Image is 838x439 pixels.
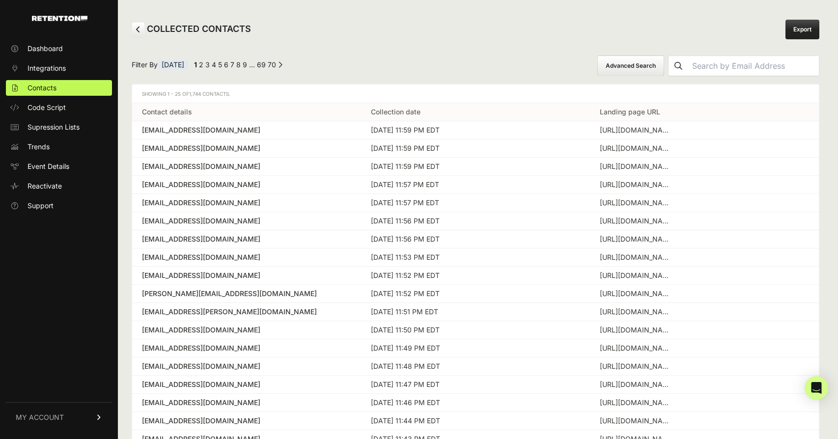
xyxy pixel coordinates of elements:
a: [EMAIL_ADDRESS][DOMAIN_NAME] [142,216,351,226]
a: Reactivate [6,178,112,194]
a: Event Details [6,159,112,174]
td: [DATE] 11:50 PM EDT [361,321,590,339]
div: Open Intercom Messenger [805,376,828,400]
span: Showing 1 - 25 of [142,91,230,97]
a: [EMAIL_ADDRESS][PERSON_NAME][DOMAIN_NAME] [142,307,351,317]
a: Integrations [6,60,112,76]
a: Collection date [371,108,420,116]
a: Page 9 [243,60,247,69]
td: [DATE] 11:52 PM EDT [361,285,590,303]
span: … [249,60,255,69]
button: Advanced Search [597,55,664,76]
span: [DATE] [158,60,188,70]
a: [EMAIL_ADDRESS][DOMAIN_NAME] [142,416,351,426]
a: [EMAIL_ADDRESS][DOMAIN_NAME] [142,252,351,262]
a: [EMAIL_ADDRESS][DOMAIN_NAME] [142,180,351,190]
a: Contact details [142,108,192,116]
span: Contacts [28,83,56,93]
a: [EMAIL_ADDRESS][DOMAIN_NAME] [142,325,351,335]
span: Integrations [28,63,66,73]
td: [DATE] 11:56 PM EDT [361,230,590,248]
a: [EMAIL_ADDRESS][DOMAIN_NAME] [142,343,351,353]
span: Filter By [132,60,188,72]
td: [DATE] 11:53 PM EDT [361,248,590,267]
td: [DATE] 11:48 PM EDT [361,357,590,376]
span: Supression Lists [28,122,80,132]
a: [EMAIL_ADDRESS][DOMAIN_NAME] [142,143,351,153]
span: Support [28,201,54,211]
a: Page 4 [212,60,216,69]
a: [EMAIL_ADDRESS][DOMAIN_NAME] [142,198,351,208]
span: Event Details [28,162,69,171]
a: [EMAIL_ADDRESS][DOMAIN_NAME] [142,271,351,280]
a: [PERSON_NAME][EMAIL_ADDRESS][DOMAIN_NAME] [142,289,351,299]
div: https://go.grubfeed.com/en/memory-1980s-calledthey-zgc?utm_source=fb1&utm_medium=paid&utm_campaig... [600,198,673,208]
a: [EMAIL_ADDRESS][DOMAIN_NAME] [142,398,351,408]
td: [DATE] 11:56 PM EDT [361,212,590,230]
div: https://go.grubfeed.com/en/quiz-lived-70s-can-pass?utm_source=fb1&utm_medium=paid&utm_campaign=cr... [600,180,673,190]
div: https://go.grubfeed.com/en/european-landmarks-iconic-know-8eg?utm_source=fb1&utm_medium=paid&utm_... [600,289,673,299]
div: https://go.grubfeed.com/en/biology-can-school-test-elementary?utm_source=fb1&utm_medium=paid&utm_... [600,380,673,389]
span: Code Script [28,103,66,112]
div: https://go.grubfeed.com/en/70s-past-music-remember-fdg?utm_source=fb1&utm_medium=paid&utm_campaig... [600,252,673,262]
td: [DATE] 11:49 PM EDT [361,339,590,357]
td: [DATE] 11:59 PM EDT [361,158,590,176]
a: Page 2 [199,60,203,69]
span: MY ACCOUNT [16,412,64,422]
td: [DATE] 11:52 PM EDT [361,267,590,285]
div: https://go.grubfeed.com/en/biology-can-school-test-elementary?utm_source=fb1&utm_medium=paid&utm_... [600,125,673,135]
a: [EMAIL_ADDRESS][DOMAIN_NAME] [142,361,351,371]
div: https://go.grubfeed.com/en/quiz-lived-70s-can-pass?utm_source=fb1&utm_medium=paid&utm_campaign=cr... [600,216,673,226]
a: Landing page URL [600,108,660,116]
a: Code Script [6,100,112,115]
td: [DATE] 11:47 PM EDT [361,376,590,394]
a: [EMAIL_ADDRESS][DOMAIN_NAME] [142,125,351,135]
a: [EMAIL_ADDRESS][DOMAIN_NAME] [142,380,351,389]
a: Contacts [6,80,112,96]
a: Page 7 [230,60,234,69]
a: [EMAIL_ADDRESS][DOMAIN_NAME] [142,162,351,171]
div: https://go.grubfeed.com/en/biology-can-school-test-elementary?utm_source=fb1&utm_medium=paid&utm_... [600,162,673,171]
div: https://go.grubfeed.com/en/biology-can-school-test-elementary?utm_source=fb1&utm_medium=paid&utm_... [600,416,673,426]
img: Retention.com [32,16,87,21]
div: https://go.grubfeed.com/en/biology-can-school-test-elementary?utm_source=fb1&utm_medium=paid&utm_... [600,361,673,371]
div: https://go.grubfeed.com/en/european-landmarks-iconic-know-8eg?utm_source=fb1&utm_medium=paid&utm_... [600,143,673,153]
span: Trends [28,142,50,152]
a: Support [6,198,112,214]
a: Page 8 [236,60,241,69]
div: https://go.grubfeed.com/ru/match-test-capitals-countries-42c?utm_source=fb1&utm_medium=paid&utm_c... [600,325,673,335]
td: [DATE] 11:59 PM EDT [361,139,590,158]
td: [DATE] 11:59 PM EDT [361,121,590,139]
td: [DATE] 11:46 PM EDT [361,394,590,412]
h2: COLLECTED CONTACTS [132,22,251,37]
div: Pagination [192,60,282,72]
a: [EMAIL_ADDRESS][DOMAIN_NAME] [142,234,351,244]
td: [DATE] 11:44 PM EDT [361,412,590,430]
a: Page 6 [224,60,228,69]
a: Export [785,20,819,39]
a: Page 5 [218,60,222,69]
a: Page 3 [205,60,210,69]
span: Dashboard [28,44,63,54]
a: MY ACCOUNT [6,402,112,432]
a: Page 70 [268,60,276,69]
span: 1,744 Contacts. [189,91,230,97]
div: https://go.grubfeed.com/en/can-sixth-score-vocab-grade?utm_source=fb1&utm_medium=paid&utm_campaig... [600,398,673,408]
td: [DATE] 11:57 PM EDT [361,194,590,212]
